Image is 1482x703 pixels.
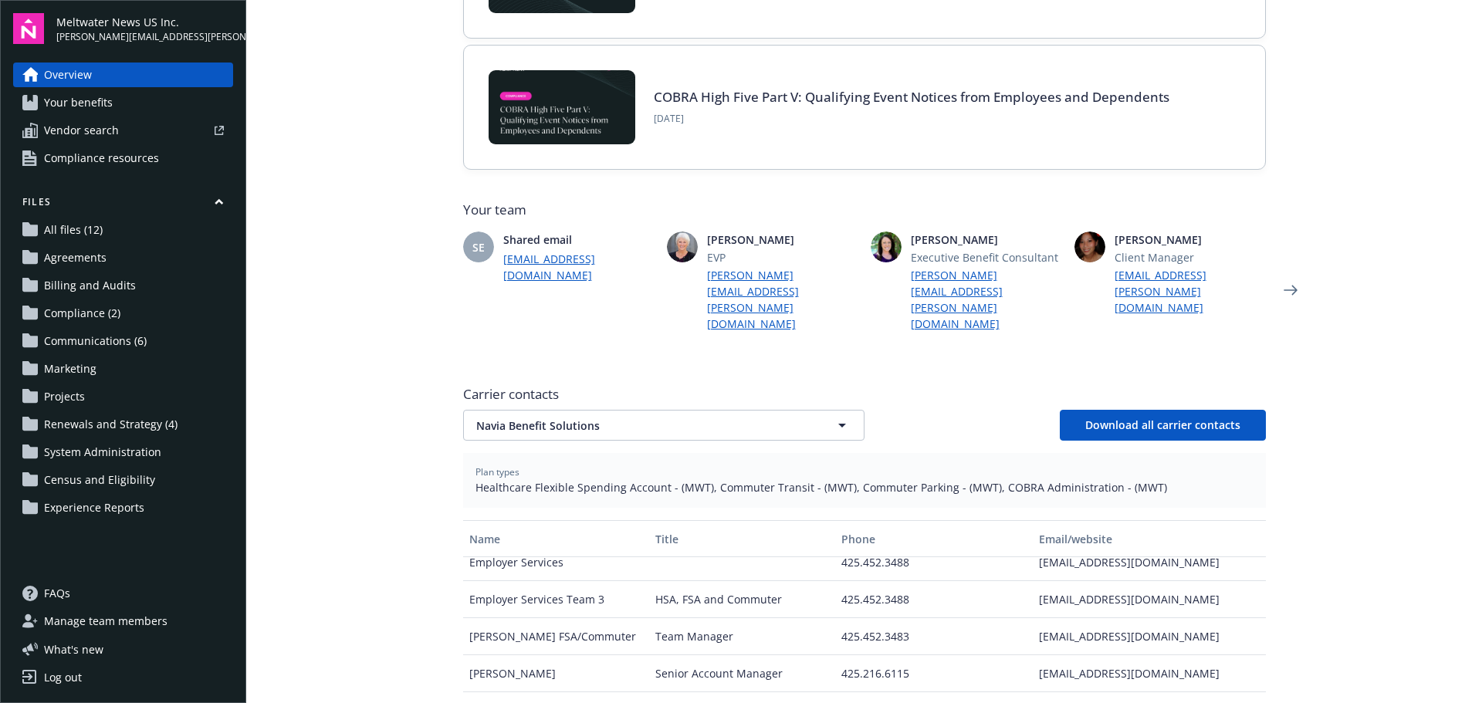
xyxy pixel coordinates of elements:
span: EVP [707,249,858,265]
span: Overview [44,63,92,87]
span: [PERSON_NAME] [1115,232,1266,248]
span: Navia Benefit Solutions [476,417,797,434]
img: BLOG-Card Image - Compliance - COBRA High Five Pt 5 - 09-11-25.jpg [489,70,635,144]
a: Overview [13,63,233,87]
span: [DATE] [654,112,1169,126]
div: Phone [841,531,1027,547]
span: Plan types [475,465,1254,479]
button: Title [649,520,835,557]
a: Compliance (2) [13,301,233,326]
div: Senior Account Manager [649,655,835,692]
span: Your team [463,201,1266,219]
a: Compliance resources [13,146,233,171]
div: Employer Services [463,544,649,581]
div: [PERSON_NAME] [463,655,649,692]
span: Census and Eligibility [44,468,155,492]
div: Employer Services Team 3 [463,581,649,618]
span: Your benefits [44,90,113,115]
span: Healthcare Flexible Spending Account - (MWT), Commuter Transit - (MWT), Commuter Parking - (MWT),... [475,479,1254,495]
span: Projects [44,384,85,409]
a: [EMAIL_ADDRESS][DOMAIN_NAME] [503,251,655,283]
span: Experience Reports [44,495,144,520]
span: Client Manager [1115,249,1266,265]
a: COBRA High Five Part V: Qualifying Event Notices from Employees and Dependents [654,88,1169,106]
button: Navia Benefit Solutions [463,410,864,441]
a: [PERSON_NAME][EMAIL_ADDRESS][PERSON_NAME][DOMAIN_NAME] [911,267,1062,332]
button: Name [463,520,649,557]
span: Meltwater News US Inc. [56,14,233,30]
div: Title [655,531,829,547]
div: 425.452.3488 [835,544,1033,581]
a: Vendor search [13,118,233,143]
span: What ' s new [44,641,103,657]
span: Renewals and Strategy (4) [44,412,178,437]
a: Projects [13,384,233,409]
img: photo [1074,232,1105,262]
a: System Administration [13,440,233,465]
a: Manage team members [13,609,233,634]
a: Next [1278,278,1303,302]
div: [EMAIL_ADDRESS][DOMAIN_NAME] [1033,618,1265,655]
span: Executive Benefit Consultant [911,249,1062,265]
span: [PERSON_NAME][EMAIL_ADDRESS][PERSON_NAME][DOMAIN_NAME] [56,30,233,44]
span: Billing and Audits [44,273,136,298]
a: Census and Eligibility [13,468,233,492]
span: Carrier contacts [463,385,1266,404]
span: [PERSON_NAME] [707,232,858,248]
button: What's new [13,641,128,657]
div: Log out [44,665,82,690]
a: Your benefits [13,90,233,115]
span: System Administration [44,440,161,465]
a: FAQs [13,581,233,606]
button: Email/website [1033,520,1265,557]
a: Marketing [13,357,233,381]
div: 425.452.3483 [835,618,1033,655]
span: Vendor search [44,118,119,143]
a: [PERSON_NAME][EMAIL_ADDRESS][PERSON_NAME][DOMAIN_NAME] [707,267,858,332]
img: photo [871,232,902,262]
span: Manage team members [44,609,167,634]
span: Agreements [44,245,107,270]
span: [PERSON_NAME] [911,232,1062,248]
span: FAQs [44,581,70,606]
div: HSA, FSA and Commuter [649,581,835,618]
a: Renewals and Strategy (4) [13,412,233,437]
a: Agreements [13,245,233,270]
a: Experience Reports [13,495,233,520]
a: [EMAIL_ADDRESS][PERSON_NAME][DOMAIN_NAME] [1115,267,1266,316]
button: Download all carrier contacts [1060,410,1266,441]
div: [PERSON_NAME] FSA/Commuter [463,618,649,655]
div: 425.452.3488 [835,581,1033,618]
span: All files (12) [44,218,103,242]
div: Team Manager [649,618,835,655]
div: 425.216.6115 [835,655,1033,692]
button: Phone [835,520,1033,557]
img: photo [667,232,698,262]
a: Billing and Audits [13,273,233,298]
div: [EMAIL_ADDRESS][DOMAIN_NAME] [1033,655,1265,692]
a: All files (12) [13,218,233,242]
div: Email/website [1039,531,1259,547]
span: Communications (6) [44,329,147,353]
span: Marketing [44,357,96,381]
button: Meltwater News US Inc.[PERSON_NAME][EMAIL_ADDRESS][PERSON_NAME][DOMAIN_NAME] [56,13,233,44]
div: [EMAIL_ADDRESS][DOMAIN_NAME] [1033,544,1265,581]
a: Communications (6) [13,329,233,353]
span: SE [472,239,485,255]
button: Files [13,195,233,215]
div: [EMAIL_ADDRESS][DOMAIN_NAME] [1033,581,1265,618]
div: Name [469,531,643,547]
span: Shared email [503,232,655,248]
span: Compliance (2) [44,301,120,326]
span: Compliance resources [44,146,159,171]
span: Download all carrier contacts [1085,417,1240,432]
img: navigator-logo.svg [13,13,44,44]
